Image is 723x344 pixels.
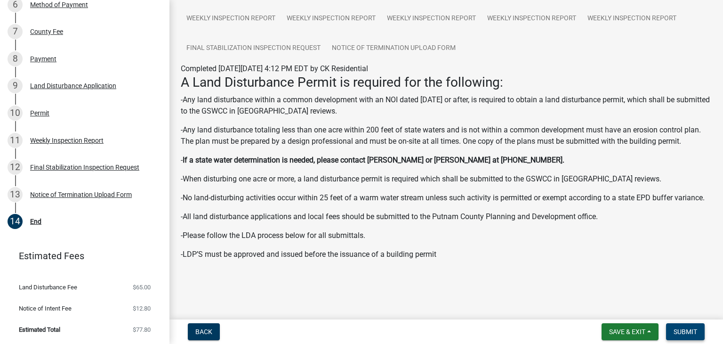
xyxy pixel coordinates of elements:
p: -No land-disturbing activities occur within 25 feet of a warm water stream unless such activity i... [181,192,712,204]
div: Permit [30,110,49,116]
p: -Please follow the LDA process below for all submittals. [181,230,712,241]
span: Completed [DATE][DATE] 4:12 PM EDT by CK Residential [181,64,368,73]
span: Notice of Intent Fee [19,305,72,311]
a: Weekly Inspection Report [482,4,582,34]
span: Estimated Total [19,327,60,333]
p: -All land disturbance applications and local fees should be submitted to the Putnam County Planni... [181,211,712,222]
a: Weekly Inspection Report [281,4,381,34]
div: Payment [30,56,56,62]
a: Estimated Fees [8,246,154,265]
p: - [181,155,712,166]
span: Save & Exit [609,328,645,336]
span: $12.80 [133,305,151,311]
a: Weekly Inspection Report [181,4,281,34]
div: Method of Payment [30,1,88,8]
button: Back [188,323,220,340]
a: Weekly Inspection Report [582,4,682,34]
a: Final Stabilization Inspection Request [181,33,326,64]
p: -Any land disturbance totaling less than one acre within 200 feet of state waters and is not with... [181,124,712,147]
div: 9 [8,78,23,93]
div: 7 [8,24,23,39]
span: Submit [674,328,697,336]
div: Land Disturbance Application [30,82,116,89]
span: $77.80 [133,327,151,333]
div: County Fee [30,28,63,35]
div: End [30,218,41,225]
div: 10 [8,106,23,121]
div: 13 [8,187,23,202]
p: -When disturbing one acre or more, a land disturbance permit is required which shall be submitted... [181,173,712,185]
div: 12 [8,160,23,175]
button: Submit [666,323,705,340]
div: Notice of Termination Upload Form [30,191,132,198]
div: 11 [8,133,23,148]
h3: A Land Disturbance Permit is required for the following: [181,74,712,90]
p: -Any land disturbance within a common development with an NOI dated [DATE] or after, is required ... [181,94,712,117]
button: Save & Exit [602,323,659,340]
p: -LDP’S must be approved and issued before the issuance of a building permit [181,249,712,260]
span: Land Disturbance Fee [19,284,77,290]
div: Weekly Inspection Report [30,137,104,144]
div: 14 [8,214,23,229]
span: $65.00 [133,284,151,290]
a: Weekly Inspection Report [381,4,482,34]
div: Final Stabilization Inspection Request [30,164,139,171]
span: Back [195,328,212,336]
strong: If a state water determination is needed, please contact [PERSON_NAME] or [PERSON_NAME] at [PHONE... [183,156,564,164]
a: Notice of Termination Upload Form [326,33,461,64]
div: 8 [8,51,23,66]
